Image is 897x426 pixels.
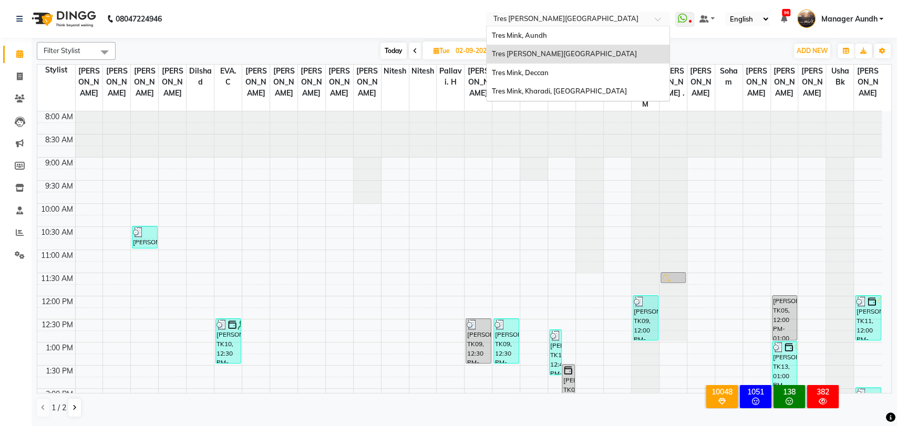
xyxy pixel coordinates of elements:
span: [PERSON_NAME] [159,65,186,100]
span: [PERSON_NAME] [270,65,297,100]
span: Manager Aundh [821,14,877,25]
span: 1 / 2 [51,402,66,413]
div: [PERSON_NAME], TK01, 01:30 PM-02:30 PM, [PERSON_NAME] - Classic Shave [562,365,574,409]
span: EVA. C [214,65,242,89]
div: 11:00 AM [39,250,75,261]
div: 9:00 AM [43,158,75,169]
div: 12:30 PM [39,319,75,330]
div: 8:00 AM [43,111,75,122]
img: Manager Aundh [797,9,816,28]
span: [PERSON_NAME] [298,65,325,100]
div: 1051 [742,387,769,397]
div: 10048 [708,387,736,397]
div: 11:30 AM [39,273,75,284]
span: Nitesh [382,65,409,78]
ng-dropdown-panel: Options list [486,26,670,101]
div: [PERSON_NAME], TK11, 12:00 PM-01:00 PM, Hair Cuts - Salon Stylist (Men) [855,296,880,340]
div: [PERSON_NAME], TK09, 12:00 PM-01:00 PM, Hair Cuts - Master Stylist (Women) [633,296,658,340]
span: Tres Mink, Aundh [492,31,547,39]
div: 12:00 PM [39,296,75,307]
div: 10:00 AM [39,204,75,215]
span: [PERSON_NAME] [131,65,158,100]
span: [PERSON_NAME] [771,65,798,100]
span: [PERSON_NAME] . [659,65,687,100]
span: Filter Stylist [44,46,80,55]
div: [PERSON_NAME], TK06, 10:30 AM-11:00 AM, Peel Off Wax - Brazilian (Women) [132,226,157,248]
span: Tres [PERSON_NAME][GEOGRAPHIC_DATA] [492,49,637,58]
span: [PERSON_NAME] [687,65,715,100]
div: 9:30 AM [43,181,75,192]
button: ADD NEW [794,44,830,58]
div: 8:30 AM [43,134,75,146]
span: Tres Mink, Kharadi, [GEOGRAPHIC_DATA] [492,87,627,95]
span: Soham [715,65,743,89]
span: [PERSON_NAME] [743,65,770,100]
span: ADD NEW [797,47,828,55]
span: [PERSON_NAME] [326,65,353,100]
span: [PERSON_NAME] [76,65,103,100]
div: [PERSON_NAME], TK09, 12:30 PM-01:30 PM, Manicure - Regular [494,319,519,363]
div: 1:30 PM [44,366,75,377]
b: 08047224946 [116,4,162,34]
span: [PERSON_NAME] [242,65,270,100]
span: Dilshad [187,65,214,89]
span: Nitesh [409,65,437,78]
span: [PERSON_NAME] [465,65,492,100]
a: 96 [780,14,787,24]
div: [PERSON_NAME], TK09, 12:30 PM-01:30 PM, Pedicure - Regular [466,319,491,363]
span: Tres Mink, Deccan [492,68,549,77]
span: Pallavi. H [437,65,464,89]
div: 2:00 PM [44,389,75,400]
input: 2025-09-02 [452,43,505,59]
span: Today [380,43,407,59]
span: 96 [782,9,790,16]
img: logo [27,4,99,34]
div: Stylist [37,65,75,76]
div: 138 [776,387,803,397]
span: [PERSON_NAME] [798,65,826,100]
div: [PERSON_NAME], TK03, 11:30 AM-11:45 AM, Hair Cuts - Salon Director (Women) [661,273,686,283]
span: [PERSON_NAME] [103,65,130,100]
div: 10:30 AM [39,227,75,238]
div: [PERSON_NAME], TK10, 12:30 PM-01:30 PM, Pedicure - Regular [216,319,241,363]
span: Tue [431,47,452,55]
span: [PERSON_NAME] [854,65,882,100]
div: 1:00 PM [44,342,75,354]
span: Usha bk [826,65,853,89]
span: [PERSON_NAME] [354,65,381,100]
div: 382 [809,387,837,397]
div: [PERSON_NAME], TK13, 01:00 PM-02:00 PM, Spa & Ritual - Essential [772,341,797,386]
div: [PERSON_NAME], TK05, 12:00 PM-01:00 PM, Spa & Ritual - Essential [772,296,797,340]
div: [PERSON_NAME], TK11, 12:45 PM-01:45 PM, [PERSON_NAME] - Royal Shave [550,330,561,375]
